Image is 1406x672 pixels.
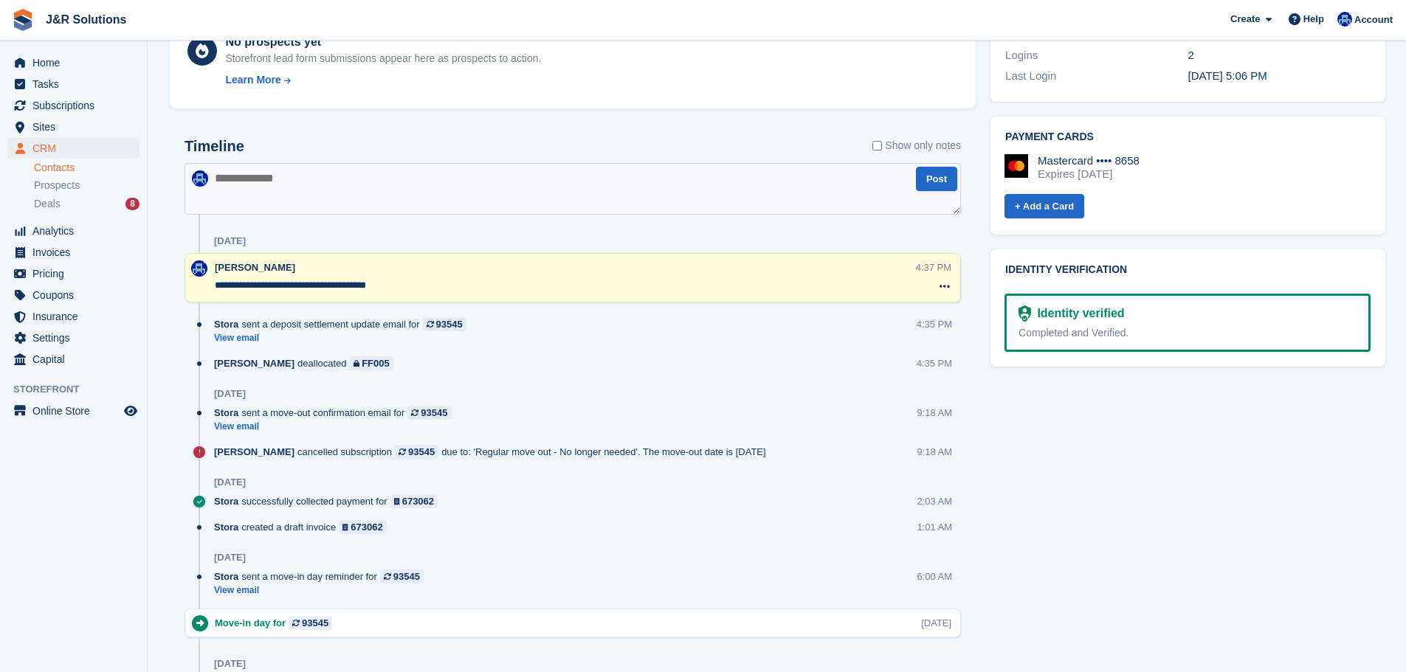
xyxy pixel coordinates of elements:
a: menu [7,117,139,137]
div: 673062 [351,520,382,534]
a: + Add a Card [1004,194,1084,218]
div: [DATE] [214,552,246,564]
span: Stora [214,520,238,534]
span: [PERSON_NAME] [215,262,295,273]
img: Macie Adcock [192,170,208,187]
div: 9:18 AM [917,445,952,459]
div: [DATE] [214,235,246,247]
a: menu [7,242,139,263]
a: menu [7,306,139,327]
a: View email [214,584,431,597]
a: menu [7,263,139,284]
div: Identity verified [1031,305,1124,322]
a: View email [214,420,459,433]
div: 4:37 PM [916,260,951,274]
div: 93545 [393,569,420,583]
a: 93545 [423,317,466,331]
time: 2025-07-01 16:06:08 UTC [1188,69,1267,82]
img: Mastercard Logo [1004,154,1028,178]
div: sent a move-out confirmation email for [214,406,459,420]
a: 673062 [390,494,438,508]
a: Preview store [122,402,139,420]
div: 673062 [402,494,434,508]
div: 93545 [408,445,435,459]
a: 93545 [407,406,451,420]
img: Identity Verification Ready [1019,305,1031,322]
div: 93545 [421,406,447,420]
a: menu [7,52,139,73]
span: Help [1303,12,1324,27]
h2: Timeline [185,138,244,155]
span: Insurance [32,306,121,327]
div: sent a deposit settlement update email for [214,317,474,331]
div: 93545 [436,317,463,331]
span: Stora [214,317,238,331]
a: 93545 [289,616,332,630]
a: Deals 8 [34,196,139,212]
span: Account [1354,13,1393,27]
span: Storefront [13,382,147,397]
div: 93545 [302,616,328,630]
div: [DATE] [214,477,246,488]
h2: Identity verification [1005,264,1371,276]
span: Invoices [32,242,121,263]
button: Post [916,167,957,191]
span: Stora [214,569,238,583]
div: Move-in day for [215,616,340,630]
a: View email [214,332,474,344]
a: menu [7,95,139,116]
span: Analytics [32,221,121,241]
div: 9:18 AM [917,406,952,420]
div: Mastercard •••• 8658 [1038,154,1140,167]
input: Show only notes [872,138,882,153]
div: 1:01 AM [917,520,952,534]
span: CRM [32,138,121,159]
div: [DATE] [214,388,246,400]
span: Stora [214,494,238,508]
span: Coupons [32,285,121,305]
span: Deals [34,197,61,211]
div: 2:03 AM [917,494,952,508]
span: Tasks [32,74,121,94]
a: FF005 [350,356,393,370]
span: Subscriptions [32,95,121,116]
div: Storefront lead form submissions appear here as prospects to action. [225,51,541,66]
div: successfully collected payment for [214,494,445,508]
div: [DATE] [214,658,246,670]
a: menu [7,221,139,241]
div: Last Login [1005,68,1188,85]
img: Macie Adcock [191,260,207,277]
div: 2 [1188,47,1371,64]
div: cancelled subscription due to: 'Regular move out - No longer needed'. The move-out date is [DATE] [214,445,773,459]
a: 93545 [380,569,424,583]
a: J&R Solutions [40,7,132,32]
div: 4:35 PM [917,317,952,331]
div: deallocated [214,356,401,370]
div: Learn More [225,72,280,88]
div: Completed and Verified. [1019,325,1357,341]
a: menu [7,285,139,305]
div: created a draft invoice [214,520,394,534]
div: 6:00 AM [917,569,952,583]
div: [DATE] [921,616,951,630]
span: Settings [32,328,121,348]
span: Capital [32,349,121,370]
a: 93545 [395,445,438,459]
h2: Payment cards [1005,131,1371,143]
span: Create [1230,12,1260,27]
div: sent a move-in day reminder for [214,569,431,583]
span: Online Store [32,401,121,421]
div: 8 [125,198,139,210]
span: [PERSON_NAME] [214,445,294,459]
span: [PERSON_NAME] [214,356,294,370]
a: menu [7,74,139,94]
span: Prospects [34,179,80,193]
a: Prospects [34,178,139,193]
a: menu [7,328,139,348]
span: Home [32,52,121,73]
img: stora-icon-8386f47178a22dfd0bd8f6a31ec36ba5ce8667c1dd55bd0f319d3a0aa187defe.svg [12,9,34,31]
div: No prospects yet [225,33,541,51]
a: menu [7,349,139,370]
label: Show only notes [872,138,961,153]
img: Macie Adcock [1337,12,1352,27]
